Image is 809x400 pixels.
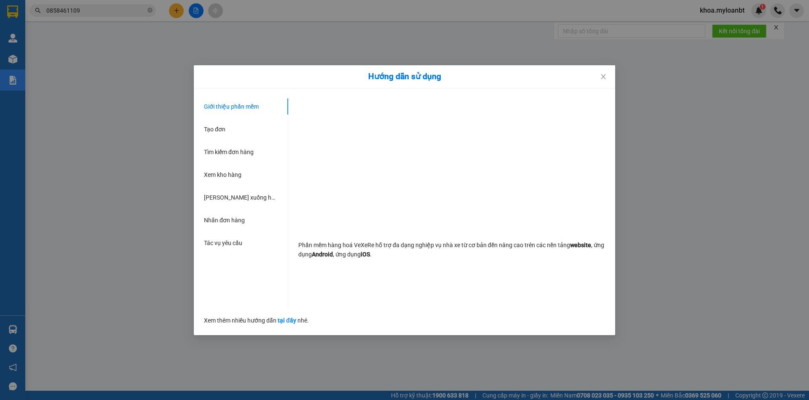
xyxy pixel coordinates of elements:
[204,72,605,81] div: Hướng dẫn sử dụng
[3,55,41,63] span: 0968278298
[3,3,42,27] strong: Nhà xe Mỹ Loan
[204,126,225,133] span: Tạo đơn
[334,99,570,231] iframe: YouTube video player
[570,242,591,248] strong: website
[65,15,104,24] span: UBFFDXXK
[312,251,333,258] strong: Android
[204,194,306,201] span: [PERSON_NAME] xuống hàng thủ công
[204,309,605,325] div: Xem thêm nhiều hướng dẫn nhé.
[278,317,296,324] a: tại đây
[298,240,605,259] p: Phần mềm hàng hoá VeXeRe hỗ trợ đa dạng nghiệp vụ nhà xe từ cơ bản đến nâng cao trên các nền tảng...
[204,149,254,155] span: Tìm kiếm đơn hàng
[592,65,615,89] button: Close
[361,251,370,258] strong: iOS
[600,73,607,80] span: close
[204,103,259,110] span: Giới thiệu phần mềm
[204,171,241,178] span: Xem kho hàng
[204,217,245,224] span: Nhãn đơn hàng
[3,29,40,53] span: 33 Bác Ái, P Phước Hội, TX Lagi
[204,240,242,246] span: Tác vụ yêu cầu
